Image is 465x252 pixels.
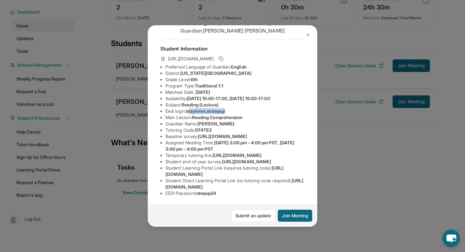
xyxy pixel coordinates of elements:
[165,140,294,152] span: [DATE] 3:00 pm - 4:00 pm PST, [DATE] 3:00 pm - 4:00 pm PST
[165,133,305,140] li: Baseline survey :
[165,140,305,152] li: Assigned Meeting Time :
[213,153,262,158] span: [URL][DOMAIN_NAME]
[165,95,305,102] li: Availability:
[165,114,305,121] li: Main Lesson :
[217,55,225,63] button: Copy link
[168,56,214,62] span: [URL][DOMAIN_NAME]
[222,159,271,164] span: [URL][DOMAIN_NAME]
[195,89,210,95] span: [DATE]
[231,210,275,222] a: Submit an update
[180,70,252,76] span: [US_STATE][GEOGRAPHIC_DATA]
[160,27,305,34] p: Guardian: [PERSON_NAME] [PERSON_NAME]
[165,108,305,114] li: Eedi login :
[186,108,225,114] span: braylonm.atstepup
[165,152,305,159] li: Temporary tutoring link :
[191,77,198,82] span: 6th
[195,83,223,88] span: Traditional 1:1
[165,83,305,89] li: Program Type:
[165,121,305,127] li: Guardian Name :
[165,70,305,76] li: District:
[198,134,247,139] span: [URL][DOMAIN_NAME]
[165,89,305,95] li: Matched Date:
[165,190,305,196] li: EEDI Password :
[165,165,305,177] li: Student Learning Portal Link (requires tutoring code) :
[197,190,216,196] span: stepup24
[160,45,305,52] h4: Student Information
[187,96,270,101] span: [DATE] 15:00-17:00, [DATE] 15:00-17:00
[443,230,460,247] button: chat-button
[165,64,305,70] li: Preferred Language of Guardian:
[197,121,234,126] span: [PERSON_NAME]
[305,32,310,37] img: Close Icon
[182,102,219,107] span: Reading (Lectura)
[278,210,312,222] button: Join Meeting
[165,102,305,108] li: Subject :
[165,127,305,133] li: Tutoring Code :
[195,127,212,133] span: DT4TE2
[165,177,305,190] li: Student Direct Learning Portal Link (no tutoring code required) :
[165,76,305,83] li: Grade Level:
[192,115,242,120] span: Reading Comprehension
[231,64,246,69] span: English
[165,159,305,165] li: Student end-of-year survey :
